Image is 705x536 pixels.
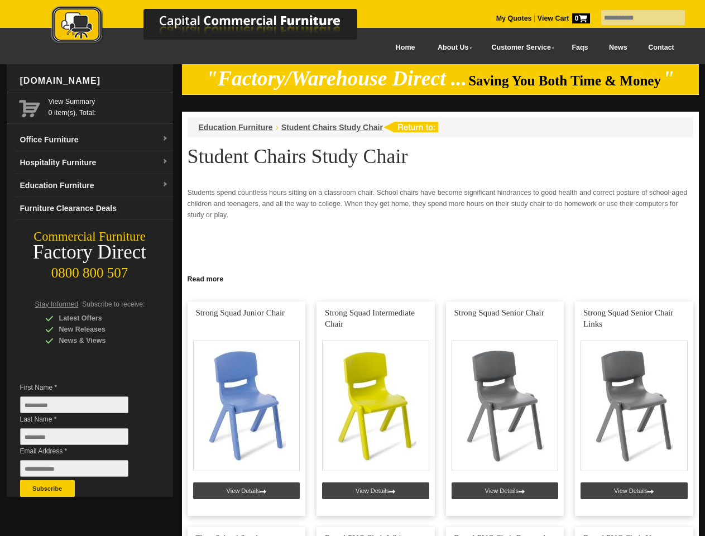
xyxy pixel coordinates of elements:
input: Email Address * [20,460,128,477]
div: News & Views [45,335,151,346]
span: 0 [572,13,590,23]
a: Hospitality Furnituredropdown [16,151,173,174]
em: "Factory/Warehouse Direct ... [206,67,467,90]
div: Factory Direct [7,245,173,260]
a: View Summary [49,96,169,107]
a: Customer Service [479,35,561,60]
em: " [663,67,674,90]
input: Last Name * [20,428,128,445]
a: Faqs [562,35,599,60]
input: First Name * [20,396,128,413]
a: About Us [425,35,479,60]
a: Office Furnituredropdown [16,128,173,151]
div: 0800 800 507 [7,260,173,281]
div: New Releases [45,324,151,335]
a: News [598,35,637,60]
a: Click to read more [182,271,699,285]
div: Commercial Furniture [7,229,173,245]
span: Subscribe to receive: [82,300,145,308]
a: Capital Commercial Furniture Logo [21,6,411,50]
a: Contact [637,35,684,60]
span: Last Name * [20,414,145,425]
a: View Cart0 [535,15,589,22]
a: Student Chairs Study Chair [281,123,383,132]
a: My Quotes [496,15,532,22]
a: Furniture Clearance Deals [16,197,173,220]
button: Subscribe [20,480,75,497]
span: Email Address * [20,446,145,457]
span: Saving You Both Time & Money [468,73,661,88]
strong: View Cart [538,15,590,22]
div: [DOMAIN_NAME] [16,64,173,98]
a: Education Furnituredropdown [16,174,173,197]
h1: Student Chairs Study Chair [188,146,693,167]
img: dropdown [162,159,169,165]
span: First Name * [20,382,145,393]
img: return to [383,122,438,132]
div: Latest Offers [45,313,151,324]
img: dropdown [162,181,169,188]
img: dropdown [162,136,169,142]
img: Capital Commercial Furniture Logo [21,6,411,46]
li: › [276,122,279,133]
a: Education Furniture [199,123,273,132]
p: Students spend countless hours sitting on a classroom chair. School chairs have become significan... [188,187,693,221]
span: 0 item(s), Total: [49,96,169,117]
span: Stay Informed [35,300,79,308]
